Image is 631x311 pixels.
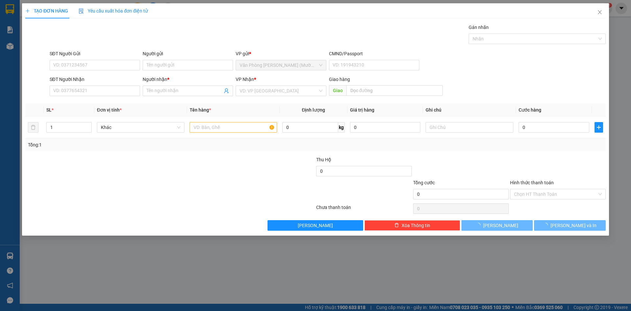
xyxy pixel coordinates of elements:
[595,122,603,133] button: plus
[236,77,254,82] span: VP Nhận
[55,25,90,30] b: [DOMAIN_NAME]
[329,77,350,82] span: Giao hàng
[101,122,180,132] span: Khác
[46,107,52,113] span: SL
[8,42,37,73] b: [PERSON_NAME]
[298,222,333,229] span: [PERSON_NAME]
[350,122,421,133] input: 0
[97,107,122,113] span: Đơn vị tính
[510,180,554,185] label: Hình thức thanh toán
[28,141,244,148] div: Tổng: 1
[413,180,435,185] span: Tổng cước
[595,125,603,130] span: plus
[315,204,412,215] div: Chưa thanh toán
[8,8,41,41] img: logo.jpg
[519,107,541,113] span: Cước hàng
[25,9,30,13] span: plus
[79,9,84,14] img: icon
[25,8,68,13] span: TẠO ĐƠN HÀNG
[550,222,596,229] span: [PERSON_NAME] và In
[329,50,419,57] div: CMND/Passport
[50,50,140,57] div: SĐT Người Gửi
[79,8,148,13] span: Yêu cầu xuất hóa đơn điện tử
[240,60,322,70] span: Văn Phòng Trần Phú (Mường Thanh)
[236,50,326,57] div: VP gửi
[423,104,516,117] th: Ghi chú
[426,122,513,133] input: Ghi Chú
[365,220,460,231] button: deleteXóa Thông tin
[597,10,602,15] span: close
[71,8,87,24] img: logo.jpg
[316,157,331,162] span: Thu Hộ
[476,223,483,227] span: loading
[268,220,363,231] button: [PERSON_NAME]
[190,122,277,133] input: VD: Bàn, Ghế
[402,222,430,229] span: Xóa Thông tin
[543,223,550,227] span: loading
[28,122,38,133] button: delete
[469,25,489,30] label: Gán nhãn
[143,76,233,83] div: Người nhận
[42,10,63,52] b: BIÊN NHẬN GỬI HÀNG
[591,3,609,22] button: Close
[55,31,90,39] li: (c) 2017
[534,220,606,231] button: [PERSON_NAME] và In
[302,107,325,113] span: Định lượng
[394,223,399,228] span: delete
[50,76,140,83] div: SĐT Người Nhận
[329,85,346,96] span: Giao
[346,85,443,96] input: Dọc đường
[143,50,233,57] div: Người gửi
[190,107,211,113] span: Tên hàng
[483,222,519,229] span: [PERSON_NAME]
[350,107,374,113] span: Giá trị hàng
[338,122,345,133] span: kg
[224,88,229,93] span: user-add
[461,220,533,231] button: [PERSON_NAME]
